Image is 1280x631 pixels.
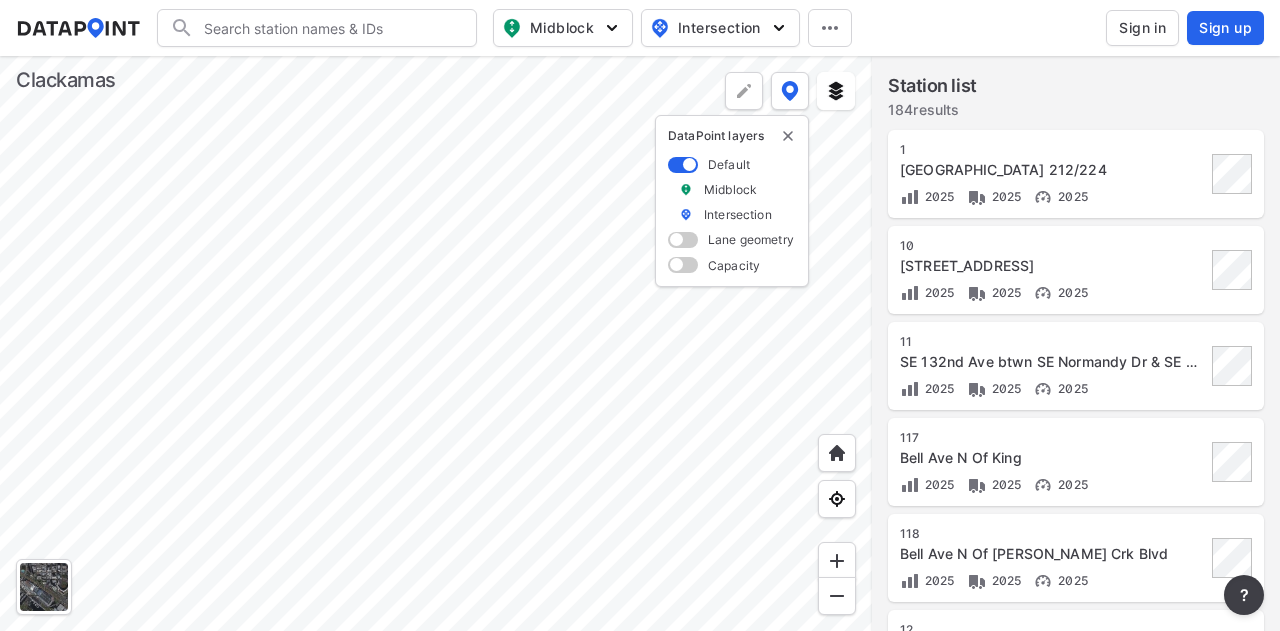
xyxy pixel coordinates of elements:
img: ZvzfEJKXnyWIrJytrsY285QMwk63cM6Drc+sIAAAAASUVORK5CYII= [827,551,847,571]
label: Intersection [704,206,772,223]
img: Vehicle class [967,475,987,495]
button: DataPoint layers [771,72,809,110]
div: Zoom out [818,577,856,615]
div: 11 [900,334,1206,350]
span: 2025 [987,573,1022,588]
span: 2025 [1053,285,1088,300]
span: Midblock [502,16,620,40]
button: more [1224,575,1264,615]
label: Midblock [704,181,757,198]
img: data-point-layers.37681fc9.svg [781,81,799,101]
span: 2025 [987,381,1022,396]
div: Clackamas [16,66,116,94]
img: Volume count [900,475,920,495]
img: MAAAAAElFTkSuQmCC [827,586,847,606]
img: Vehicle speed [1033,283,1053,303]
a: Sign up [1183,11,1264,45]
a: Sign in [1102,10,1183,46]
span: Sign in [1119,18,1166,38]
span: ? [1236,583,1252,607]
span: 2025 [1053,381,1088,396]
input: Search [194,12,464,44]
div: 1 [900,142,1206,158]
img: map_pin_int.54838e6b.svg [648,16,672,40]
img: Vehicle speed [1033,379,1053,399]
span: 2025 [920,381,955,396]
img: map_pin_mid.602f9df1.svg [500,16,524,40]
label: Lane geometry [708,231,794,248]
img: marker_Intersection.6861001b.svg [679,206,693,223]
div: Polygon tool [725,72,763,110]
span: 2025 [920,285,955,300]
div: 118 [900,526,1206,542]
p: DataPoint layers [668,128,796,144]
img: Vehicle class [967,187,987,207]
img: Vehicle speed [1033,475,1053,495]
div: 102nd Ave N Of Hwy 212/224 [900,160,1206,180]
img: +Dz8AAAAASUVORK5CYII= [734,81,754,101]
label: 184 results [888,100,977,120]
label: Station list [888,72,977,100]
img: Vehicle class [967,379,987,399]
img: Vehicle speed [1033,187,1053,207]
button: delete [780,128,796,144]
img: Vehicle speed [1033,571,1053,591]
img: Volume count [900,379,920,399]
span: 2025 [1053,189,1088,204]
img: 5YPKRKmlfpI5mqlR8AD95paCi+0kK1fRFDJSaMmawlwaeJcJwk9O2fotCW5ve9gAAAAASUVORK5CYII= [769,18,789,38]
span: 2025 [1053,573,1088,588]
button: Intersection [641,9,800,47]
span: 2025 [920,573,955,588]
div: Bell Ave N Of Johnson Crk Blvd [900,544,1206,564]
label: Default [708,156,750,173]
span: 2025 [987,477,1022,492]
img: close-external-leyer.3061a1c7.svg [780,128,796,144]
div: 10 [900,238,1206,254]
div: 132nd Ave S Of Sunnyside [900,256,1206,276]
div: SE 132nd Ave btwn SE Normandy Dr & SE Almond Ct [900,352,1206,372]
img: Volume count [900,571,920,591]
div: View my location [818,480,856,518]
button: External layers [817,72,855,110]
span: 2025 [987,189,1022,204]
button: Sign up [1187,11,1264,45]
button: Sign in [1106,10,1179,46]
img: Vehicle class [967,283,987,303]
span: 2025 [920,477,955,492]
img: Volume count [900,187,920,207]
img: dataPointLogo.9353c09d.svg [16,18,141,38]
img: +XpAUvaXAN7GudzAAAAAElFTkSuQmCC [827,443,847,463]
div: Toggle basemap [16,559,72,615]
span: 2025 [1053,477,1088,492]
label: Capacity [708,257,760,274]
img: layers.ee07997e.svg [826,81,846,101]
div: Zoom in [818,542,856,580]
img: Volume count [900,283,920,303]
div: Bell Ave N Of King [900,448,1206,468]
img: zeq5HYn9AnE9l6UmnFLPAAAAAElFTkSuQmCC [827,489,847,509]
img: Vehicle class [967,571,987,591]
button: Midblock [493,9,633,47]
span: 2025 [987,285,1022,300]
div: 117 [900,430,1206,446]
span: Intersection [650,16,787,40]
img: 5YPKRKmlfpI5mqlR8AD95paCi+0kK1fRFDJSaMmawlwaeJcJwk9O2fotCW5ve9gAAAAASUVORK5CYII= [602,18,622,38]
img: marker_Midblock.5ba75e30.svg [679,181,693,198]
span: Sign up [1199,18,1252,38]
div: Home [818,434,856,472]
span: 2025 [920,189,955,204]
